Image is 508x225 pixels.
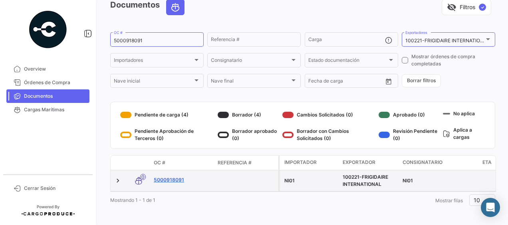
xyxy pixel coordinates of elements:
[402,74,441,87] button: Borrar filtros
[481,198,500,217] div: Abrir Intercom Messenger
[24,106,86,113] span: Cargas Marítimas
[443,109,485,118] div: No aplica
[110,197,155,203] span: Mostrando 1 - 1 de 1
[328,79,364,85] input: Hasta
[379,109,440,121] div: Aprobado (0)
[339,156,399,170] datatable-header-cell: Exportador
[383,75,395,87] button: Open calendar
[435,197,463,203] span: Mostrar filas
[24,185,86,192] span: Cerrar Sesión
[218,109,279,121] div: Borrador (4)
[114,59,193,64] span: Importadores
[403,159,443,166] span: Consignatario
[24,65,86,73] span: Overview
[379,128,440,142] div: Revisión Pendiente (0)
[282,109,375,121] div: Cambios Solicitados (0)
[443,125,485,142] div: Aplica a cargas
[214,156,278,170] datatable-header-cell: Referencia #
[482,159,492,166] span: ETA
[280,156,339,170] datatable-header-cell: Importador
[114,177,122,185] a: Expand/Collapse Row
[120,109,214,121] div: Pendiente de carga (4)
[308,79,323,85] input: Desde
[24,93,86,100] span: Documentos
[24,79,86,86] span: Órdenes de Compra
[284,177,336,184] div: NI01
[120,128,214,142] div: Pendiente Aprobación de Terceros (0)
[479,4,486,11] span: ✓
[211,59,290,64] span: Consignatario
[474,197,480,203] span: 10
[28,10,68,49] img: powered-by.png
[211,79,290,85] span: Nave final
[447,2,456,12] span: visibility_off
[6,89,89,103] a: Documentos
[343,159,375,166] span: Exportador
[151,156,214,170] datatable-header-cell: OC #
[399,156,479,170] datatable-header-cell: Consignatario
[127,160,151,166] datatable-header-cell: Modo de Transporte
[284,159,317,166] span: Importador
[218,128,279,142] div: Borrador aprobado (0)
[140,174,146,180] span: 0
[282,128,375,142] div: Borrador con Cambios Solicitados (0)
[218,159,252,166] span: Referencia #
[154,159,165,166] span: OC #
[154,176,211,184] a: 5000918091
[6,76,89,89] a: Órdenes de Compra
[6,62,89,76] a: Overview
[308,59,387,64] span: Estado documentación
[343,174,396,188] div: 100221-FRIGIDAIRE INTERNATIONAL
[403,178,413,184] span: NI01
[411,53,495,67] span: Mostrar órdenes de compra completadas
[114,79,193,85] span: Nave inicial
[405,37,490,43] mat-select-trigger: 100221-FRIGIDAIRE INTERNATIONAL
[6,103,89,116] a: Cargas Marítimas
